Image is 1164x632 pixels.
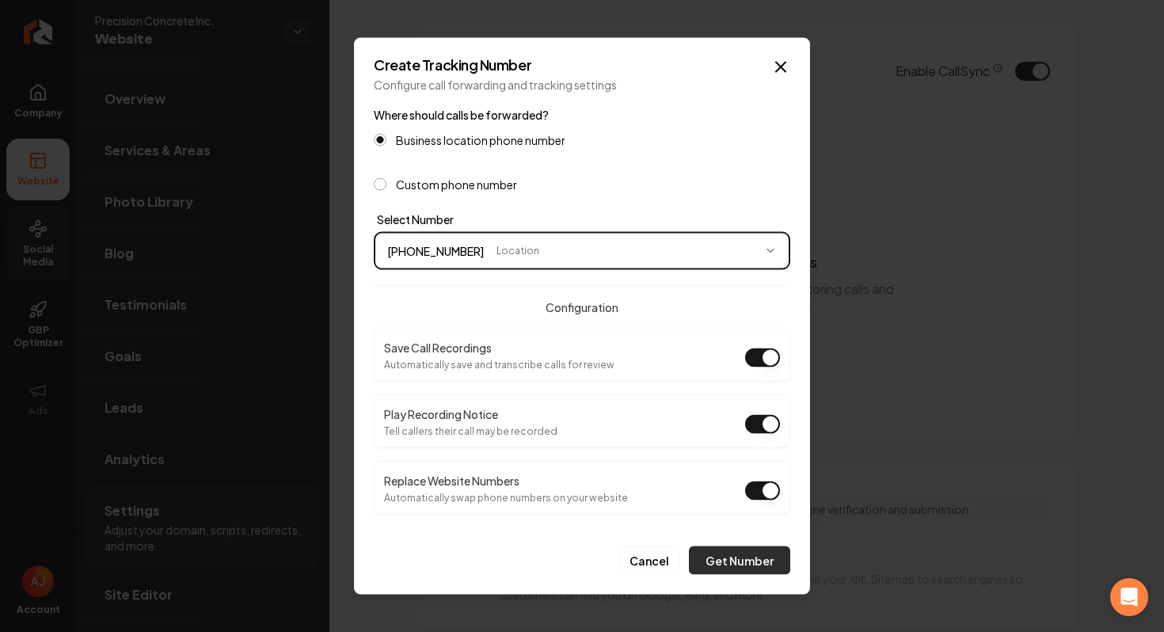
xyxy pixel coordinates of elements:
button: Cancel [619,546,679,575]
label: Replace Website Numbers [384,474,519,488]
p: Tell callers their call may be recorded [384,425,557,438]
label: Select Number [377,212,454,227]
label: Business location phone number [396,135,565,146]
label: Custom phone number [396,179,517,190]
label: Save Call Recordings [384,341,492,355]
label: Play Recording Notice [384,407,498,421]
p: Automatically swap phone numbers on your website [384,492,628,504]
h4: Configuration [374,299,790,315]
p: Automatically save and transcribe calls for review [384,359,614,371]
p: Configure call forwarding and tracking settings [374,77,790,93]
h2: Create Tracking Number [374,58,790,72]
button: Get Number [689,546,790,575]
label: Where should calls be forwarded? [374,108,549,122]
